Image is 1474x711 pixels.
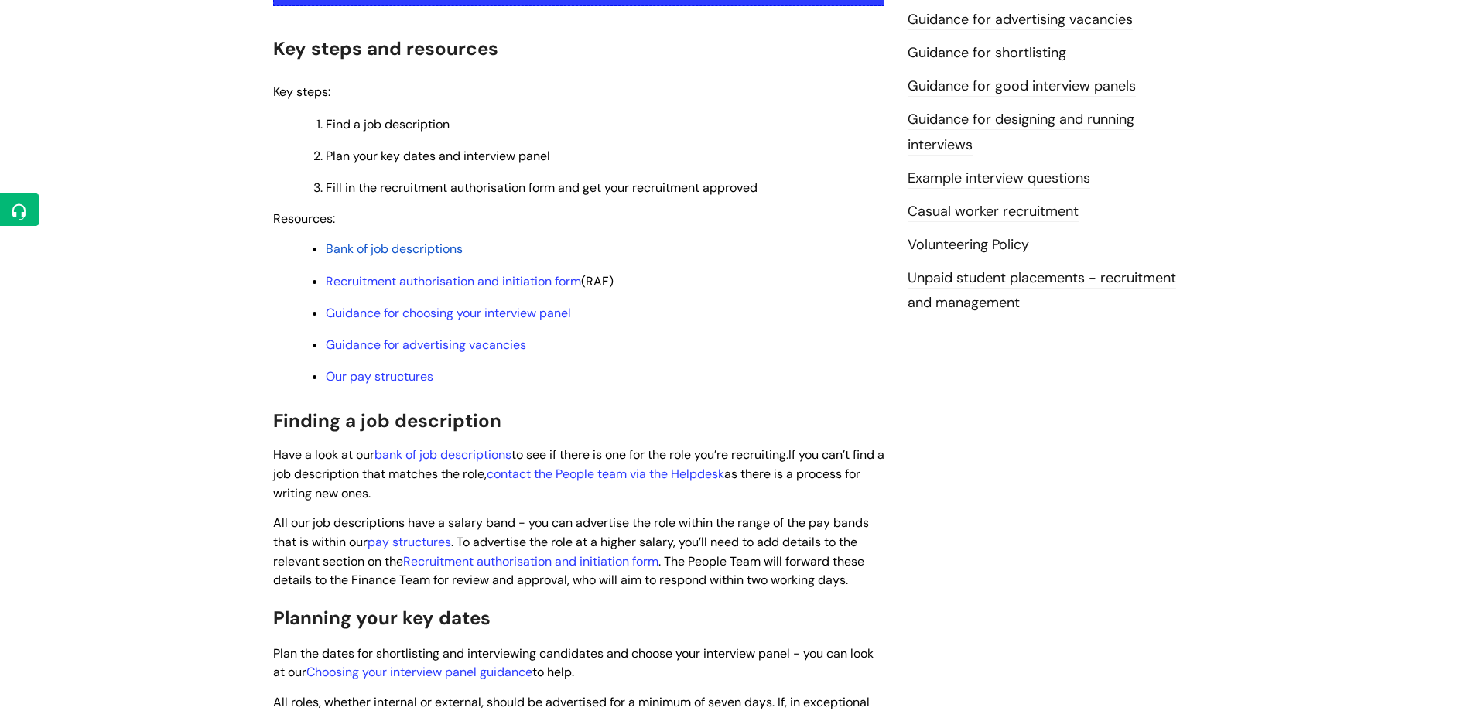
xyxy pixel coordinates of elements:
span: Finding a job description [273,408,501,432]
a: Guidance for choosing your interview panel [326,305,571,321]
span: All our job descriptions have a salary band - you can advertise the role within the range of the ... [273,514,869,588]
a: bank of job descriptions [374,446,511,463]
span: Have a look at our to see if there is one for the role you’re recruiting. [273,446,788,463]
a: Our pay structures [326,368,433,385]
a: Choosing your interview panel guidance [306,664,532,680]
a: Casual worker recruitment [908,202,1079,222]
a: Bank of job descriptions [326,241,463,257]
p: (RAF) [326,273,884,290]
a: Guidance for advertising vacancies [908,10,1133,30]
a: Volunteering Policy [908,235,1029,255]
a: Example interview questions [908,169,1090,189]
span: Key steps and resources [273,36,498,60]
span: Resources: [273,210,335,227]
span: Plan the dates for shortlisting and interviewing candidates and choose your interview panel - you... [273,645,874,681]
a: Guidance for designing and running interviews [908,110,1134,155]
span: Key steps: [273,84,330,100]
span: Fill in the recruitment authorisation form and get your recruitment approved [326,179,758,196]
a: Recruitment authorisation and initiation form [403,553,658,569]
a: Guidance for advertising vacancies [326,337,526,353]
a: Guidance for shortlisting [908,43,1066,63]
a: Recruitment authorisation and initiation form [326,273,581,289]
a: Guidance for good interview panels [908,77,1136,97]
a: contact the People team via the Helpdesk [487,466,724,482]
span: Plan your key dates and interview panel [326,148,550,164]
span: Find a job description [326,116,450,132]
span: If you can’t find a job description that matches the role, as there is a process for writing new ... [273,446,884,501]
a: pay structures [368,534,451,550]
a: Unpaid student placements - recruitment and management [908,268,1176,313]
span: Planning your key dates [273,606,491,630]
